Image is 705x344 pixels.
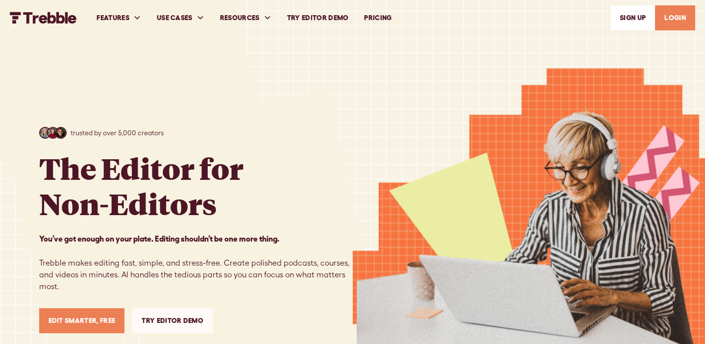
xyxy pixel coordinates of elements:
a: SIGn UP [610,5,655,30]
a: PRICING [356,1,399,35]
img: Trebble FM Logo [10,12,77,24]
p: trusted by over 5,000 creators [71,128,164,138]
a: home [10,12,77,24]
strong: You’ve got enough on your plate. Editing shouldn’t be one more thing. ‍ [39,234,279,243]
h1: The Editor for Non-Editors [39,150,243,221]
a: Try Editor Demo [132,308,213,333]
a: LOGIN [655,5,695,30]
a: Try Editor Demo [279,1,357,35]
div: FEATURES [97,13,129,23]
p: Trebble makes editing fast, simple, and stress-free. Create polished podcasts, courses, and video... [39,233,353,293]
div: RESOURCES [220,13,260,23]
div: USE CASES [149,1,212,35]
div: FEATURES [89,1,149,35]
div: RESOURCES [212,1,279,35]
a: Edit Smarter, Free [39,308,125,333]
div: USE CASES [157,13,193,23]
